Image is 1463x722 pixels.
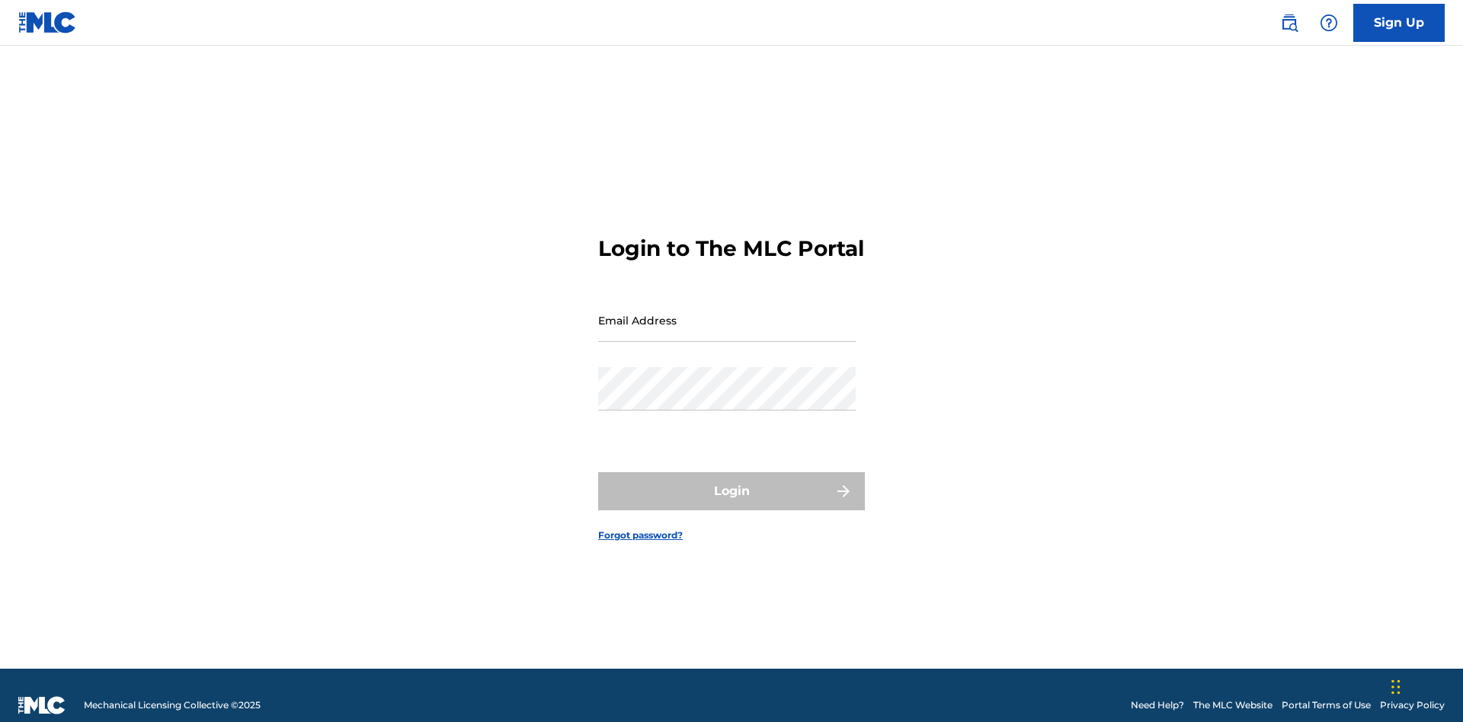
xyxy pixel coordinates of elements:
a: Portal Terms of Use [1282,698,1371,712]
div: Help [1314,8,1344,38]
a: Privacy Policy [1380,698,1445,712]
div: Drag [1391,664,1401,710]
img: help [1320,14,1338,32]
a: The MLC Website [1193,698,1273,712]
iframe: Chat Widget [1387,649,1463,722]
a: Sign Up [1353,4,1445,42]
img: logo [18,696,66,714]
h3: Login to The MLC Portal [598,235,864,262]
img: search [1280,14,1298,32]
img: MLC Logo [18,11,77,34]
span: Mechanical Licensing Collective © 2025 [84,698,261,712]
a: Forgot password? [598,529,683,542]
a: Need Help? [1131,698,1184,712]
a: Public Search [1274,8,1305,38]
